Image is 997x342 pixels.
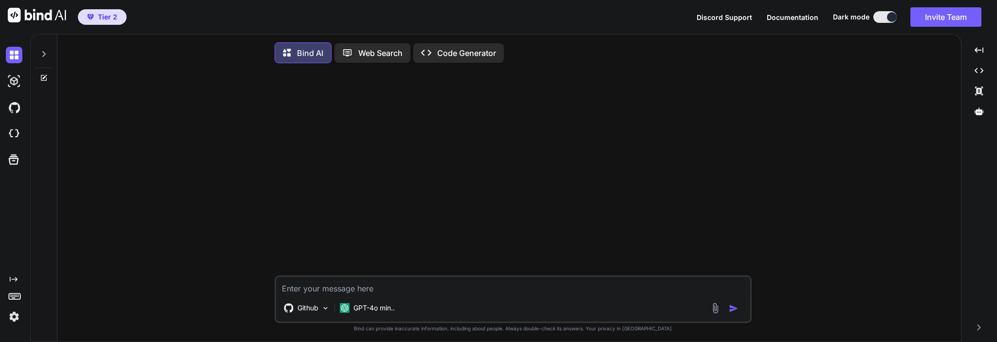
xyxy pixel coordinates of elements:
[910,7,981,27] button: Invite Team
[340,303,350,313] img: GPT-4o mini
[78,9,127,25] button: premiumTier 2
[297,47,323,59] p: Bind AI
[697,12,752,22] button: Discord Support
[297,303,318,313] p: Github
[353,303,395,313] p: GPT-4o min..
[729,304,739,313] img: icon
[87,14,94,20] img: premium
[6,99,22,116] img: githubDark
[8,8,66,22] img: Bind AI
[6,47,22,63] img: darkChat
[6,308,22,325] img: settings
[358,47,403,59] p: Web Search
[697,13,752,21] span: Discord Support
[833,12,869,22] span: Dark mode
[767,13,818,21] span: Documentation
[6,73,22,90] img: darkAi-studio
[98,12,117,22] span: Tier 2
[710,303,721,314] img: attachment
[321,304,330,312] img: Pick Models
[437,47,496,59] p: Code Generator
[6,126,22,142] img: cloudideIcon
[767,12,818,22] button: Documentation
[275,325,752,332] p: Bind can provide inaccurate information, including about people. Always double-check its answers....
